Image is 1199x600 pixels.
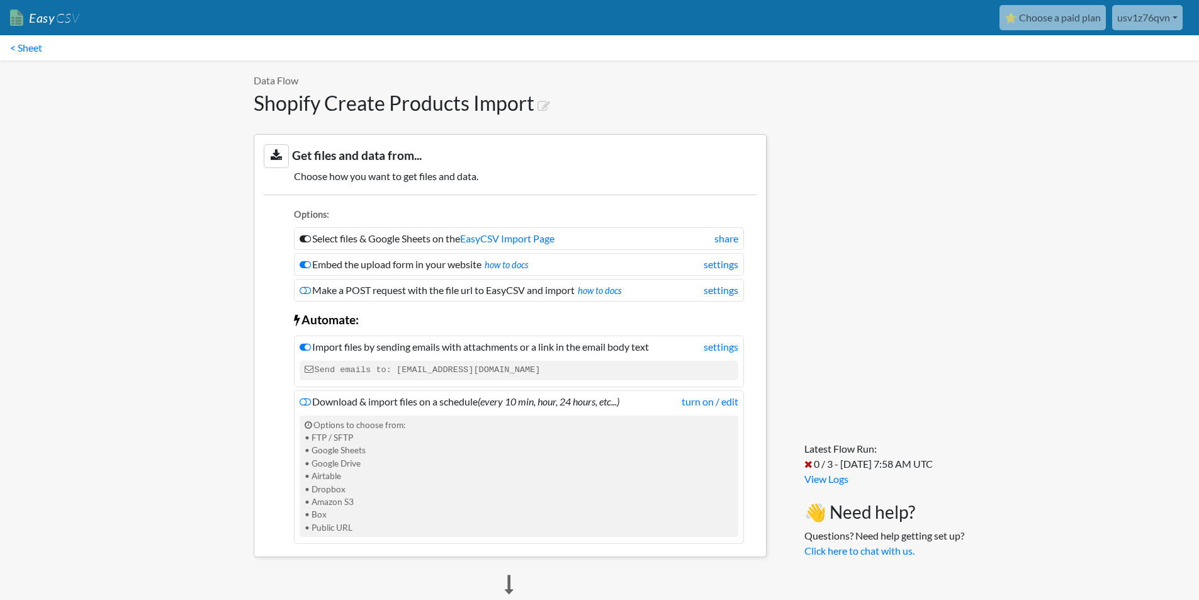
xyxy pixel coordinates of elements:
a: settings [704,339,738,354]
p: Questions? Need help getting set up? [804,528,964,558]
li: Import files by sending emails with attachments or a link in the email body text [294,336,744,387]
code: Send emails to: [EMAIL_ADDRESS][DOMAIN_NAME] [300,361,738,380]
a: share [714,231,738,246]
li: Download & import files on a schedule [294,390,744,545]
li: Select files & Google Sheets on the [294,227,744,250]
p: Data Flow [254,73,767,88]
li: Automate: [294,305,744,332]
a: turn on / edit [682,394,738,409]
h3: 👋 Need help? [804,502,964,523]
span: Latest Flow Run: 0 / 3 - [DATE] 7:58 AM UTC [804,443,933,470]
a: how to docs [485,259,529,270]
li: Make a POST request with the file url to EasyCSV and import [294,279,744,302]
div: Options to choose from: • FTP / SFTP • Google Sheets • Google Drive • Airtable • Dropbox • Amazon... [300,416,738,538]
a: View Logs [804,473,848,485]
a: usv1z76qvn [1112,5,1183,30]
a: EasyCSV Import Page [460,232,554,244]
i: (every 10 min, hour, 24 hours, etc...) [478,395,619,407]
h3: Get files and data from... [264,144,757,167]
a: Click here to chat with us. [804,545,915,557]
span: CSV [55,10,79,26]
a: settings [704,283,738,298]
li: Embed the upload form in your website [294,253,744,276]
h5: Choose how you want to get files and data. [264,170,757,182]
a: ⭐ Choose a paid plan [999,5,1106,30]
a: how to docs [578,285,622,296]
a: EasyCSV [10,5,79,31]
h1: Shopify Create Products Import [254,91,767,115]
a: settings [704,257,738,272]
li: Options: [294,208,744,225]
